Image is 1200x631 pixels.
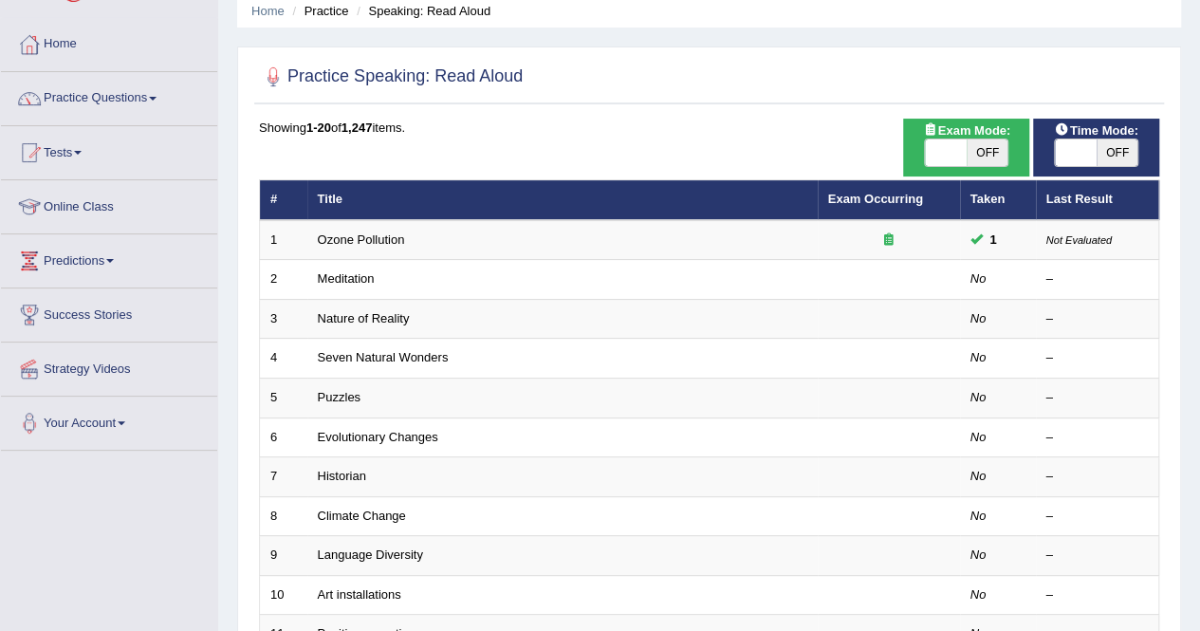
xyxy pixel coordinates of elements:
[260,496,307,536] td: 8
[260,180,307,220] th: #
[1046,389,1149,407] div: –
[306,121,331,135] b: 1-20
[1,18,217,65] a: Home
[1046,270,1149,288] div: –
[828,192,923,206] a: Exam Occurring
[260,575,307,615] td: 10
[318,390,361,404] a: Puzzles
[970,271,987,286] em: No
[318,311,410,325] a: Nature of Reality
[1036,180,1159,220] th: Last Result
[1046,468,1149,486] div: –
[970,430,987,444] em: No
[1097,139,1138,166] span: OFF
[318,350,449,364] a: Seven Natural Wonders
[970,350,987,364] em: No
[960,180,1036,220] th: Taken
[970,311,987,325] em: No
[260,418,307,457] td: 6
[342,121,373,135] b: 1,247
[1,234,217,282] a: Predictions
[1,126,217,174] a: Tests
[1046,234,1112,246] small: Not Evaluated
[260,260,307,300] td: 2
[318,271,375,286] a: Meditation
[983,230,1005,250] span: You can still take this question
[828,232,950,250] div: Exam occurring question
[970,587,987,602] em: No
[1046,310,1149,328] div: –
[970,509,987,523] em: No
[970,390,987,404] em: No
[318,547,423,562] a: Language Diversity
[1,72,217,120] a: Practice Questions
[1046,349,1149,367] div: –
[903,119,1029,176] div: Show exams occurring in exams
[1046,586,1149,604] div: –
[318,232,405,247] a: Ozone Pollution
[259,119,1159,137] div: Showing of items.
[1,288,217,336] a: Success Stories
[260,457,307,497] td: 7
[970,547,987,562] em: No
[1,343,217,390] a: Strategy Videos
[260,299,307,339] td: 3
[1,397,217,444] a: Your Account
[318,469,366,483] a: Historian
[352,2,490,20] li: Speaking: Read Aloud
[307,180,818,220] th: Title
[318,430,438,444] a: Evolutionary Changes
[1,180,217,228] a: Online Class
[259,63,523,91] h2: Practice Speaking: Read Aloud
[1047,121,1146,140] span: Time Mode:
[318,587,401,602] a: Art installations
[260,536,307,576] td: 9
[260,339,307,379] td: 4
[1046,429,1149,447] div: –
[287,2,348,20] li: Practice
[260,220,307,260] td: 1
[970,469,987,483] em: No
[1046,547,1149,565] div: –
[1046,508,1149,526] div: –
[251,4,285,18] a: Home
[318,509,406,523] a: Climate Change
[260,379,307,418] td: 5
[967,139,1008,166] span: OFF
[915,121,1018,140] span: Exam Mode:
